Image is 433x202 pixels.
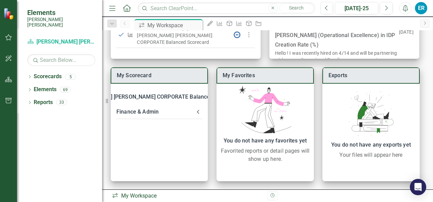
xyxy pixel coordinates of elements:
[326,151,416,159] div: Your files will appear here
[112,192,262,200] div: My Workspace
[220,136,310,146] div: You do not have any favorites yet
[27,38,95,46] a: [PERSON_NAME] [PERSON_NAME] CORPORATE Balanced Scorecard
[335,2,378,14] button: [DATE]-25
[275,50,399,172] div: Hello ! I was recently hired on 4/14 and will be partnering with on our Operational Excellence pr...
[328,72,347,79] a: Exports
[27,54,95,66] input: Search Below...
[223,72,255,79] a: My Favorites
[220,147,310,163] div: Favorited reports or detail pages will show up here.
[34,99,53,106] a: Reports
[70,92,240,102] div: [PERSON_NAME] [PERSON_NAME] CORPORATE Balanced Scorecard
[34,86,57,94] a: Elements
[410,179,426,195] div: Open Intercom Messenger
[27,9,95,17] span: Elements
[111,104,208,119] div: Finance & Admin
[147,21,201,30] div: My Workspace
[337,4,376,13] div: [DATE]-25
[138,2,315,14] input: Search ClearPoint...
[415,2,427,14] button: ER
[56,100,67,105] div: 33
[326,140,416,150] div: You do not have any exports yet
[34,73,62,81] a: Scorecards
[111,89,208,104] div: [PERSON_NAME] [PERSON_NAME] CORPORATE Balanced Scorecard
[65,74,76,80] div: 5
[116,107,194,117] div: Finance & Admin
[275,31,399,50] div: [PERSON_NAME] (Operational Excellence) in
[279,3,314,13] button: Search
[3,8,15,20] img: ClearPoint Strategy
[60,87,71,92] div: 69
[117,72,151,79] a: My Scorecard
[289,5,304,11] span: Search
[27,17,95,28] small: [PERSON_NAME] [PERSON_NAME]
[137,32,229,46] div: [PERSON_NAME] [PERSON_NAME] CORPORATE Balanced Scorecard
